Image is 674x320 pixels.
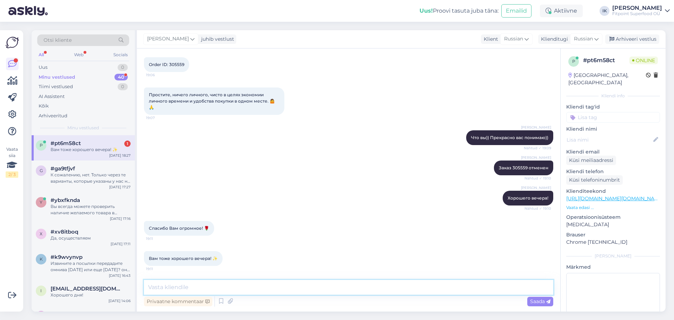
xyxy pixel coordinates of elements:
[524,145,551,151] span: Nähtud ✓ 19:09
[504,35,523,43] span: Russian
[39,64,47,71] div: Uus
[566,195,663,202] a: [URL][DOMAIN_NAME][DOMAIN_NAME]
[146,72,172,78] span: 19:06
[6,146,18,178] div: Vaata siia
[481,35,498,43] div: Klient
[508,195,548,201] span: Хорошего вечера!
[51,172,131,184] div: К сожалению, нет. Только через те варианты, которые указаны у нас на сайте
[51,197,80,203] span: #ybxfknda
[6,171,18,178] div: 2 / 3
[501,4,531,18] button: Emailid
[566,239,660,246] p: Chrome [TECHNICAL_ID]
[499,165,548,170] span: Заказ 305559 отменен
[39,74,75,81] div: Minu vestlused
[51,203,131,216] div: Вы всегда можете проверить наличие желаемого товара в магазине на нашем сайте, до того как поедет...
[51,140,81,146] span: #pt6m58ct
[146,115,172,120] span: 19:07
[110,216,131,221] div: [DATE] 17:16
[109,184,131,190] div: [DATE] 17:27
[574,35,593,43] span: Russian
[40,200,42,205] span: y
[149,92,275,110] span: Простите, ничего личного, чисто в целях экономии личного времени и удобства покупки в одном месте...
[149,62,184,67] span: Order ID: 305559
[612,11,662,17] div: Fitpoint Superfood OÜ
[567,136,652,144] input: Lisa nimi
[566,168,660,175] p: Kliendi telefon
[109,153,131,158] div: [DATE] 18:27
[566,175,623,185] div: Küsi telefoninumbrit
[198,35,234,43] div: juhib vestlust
[114,74,128,81] div: 40
[566,103,660,111] p: Kliendi tag'id
[524,176,551,181] span: Nähtud ✓ 19:10
[612,5,662,11] div: [PERSON_NAME]
[521,125,551,130] span: [PERSON_NAME]
[149,256,218,261] span: Вам тоже хорошего вечера! ✨
[51,292,131,298] div: Хорошего дня!
[40,143,43,148] span: p
[566,214,660,221] p: Operatsioonisüsteem
[566,148,660,156] p: Kliendi email
[566,221,660,228] p: [MEDICAL_DATA]
[146,236,172,241] span: 19:11
[540,5,583,17] div: Aktiivne
[419,7,498,15] div: Proovi tasuta juba täna:
[419,7,433,14] b: Uus!
[118,83,128,90] div: 0
[538,35,568,43] div: Klienditugi
[147,35,189,43] span: [PERSON_NAME]
[39,103,49,110] div: Kõik
[566,253,660,259] div: [PERSON_NAME]
[109,273,131,278] div: [DATE] 16:43
[149,226,209,231] span: Спасибо Вам огромное! 🌹
[111,241,131,247] div: [DATE] 17:11
[39,93,65,100] div: AI Assistent
[51,146,131,153] div: Вам тоже хорошего вечера! ✨
[566,93,660,99] div: Kliendi info
[566,204,660,211] p: Vaata edasi ...
[112,50,129,59] div: Socials
[51,311,77,317] span: #g3inlpcv
[566,156,616,165] div: Küsi meiliaadressi
[600,6,609,16] div: IK
[612,5,670,17] a: [PERSON_NAME]Fitpoint Superfood OÜ
[524,206,551,211] span: Nähtud ✓ 19:10
[40,288,42,293] span: i
[146,266,172,272] span: 19:11
[583,56,629,65] div: # pt6m58ct
[37,50,45,59] div: All
[40,168,43,173] span: g
[530,298,550,305] span: Saada
[605,34,659,44] div: Arhiveeri vestlus
[471,135,548,140] span: Что вы)) Прекрасно вас понимаю))
[51,235,131,241] div: Да, осуществляем
[51,229,78,235] span: #xv8itboq
[51,165,75,172] span: #ga9tfjvf
[566,112,660,123] input: Lisa tag
[51,254,82,260] span: #k9wvynvp
[144,297,212,306] div: Privaatne kommentaar
[51,286,124,292] span: in5out10@hotmail.com
[629,57,658,64] span: Online
[67,125,99,131] span: Minu vestlused
[118,64,128,71] div: 0
[572,59,575,64] span: p
[39,112,67,119] div: Arhiveeritud
[73,50,85,59] div: Web
[108,298,131,303] div: [DATE] 14:06
[521,185,551,190] span: [PERSON_NAME]
[39,83,73,90] div: Tiimi vestlused
[566,263,660,271] p: Märkmed
[40,256,43,262] span: k
[566,125,660,133] p: Kliendi nimi
[566,188,660,195] p: Klienditeekond
[6,36,19,49] img: Askly Logo
[566,231,660,239] p: Brauser
[124,141,131,147] div: 1
[40,231,42,236] span: x
[51,260,131,273] div: Извините а посылки передадите омнива [DATE] или еще [DATE]? они просто зарегистрированные сейчас
[521,155,551,160] span: [PERSON_NAME]
[568,72,646,86] div: [GEOGRAPHIC_DATA], [GEOGRAPHIC_DATA]
[44,37,72,44] span: Otsi kliente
